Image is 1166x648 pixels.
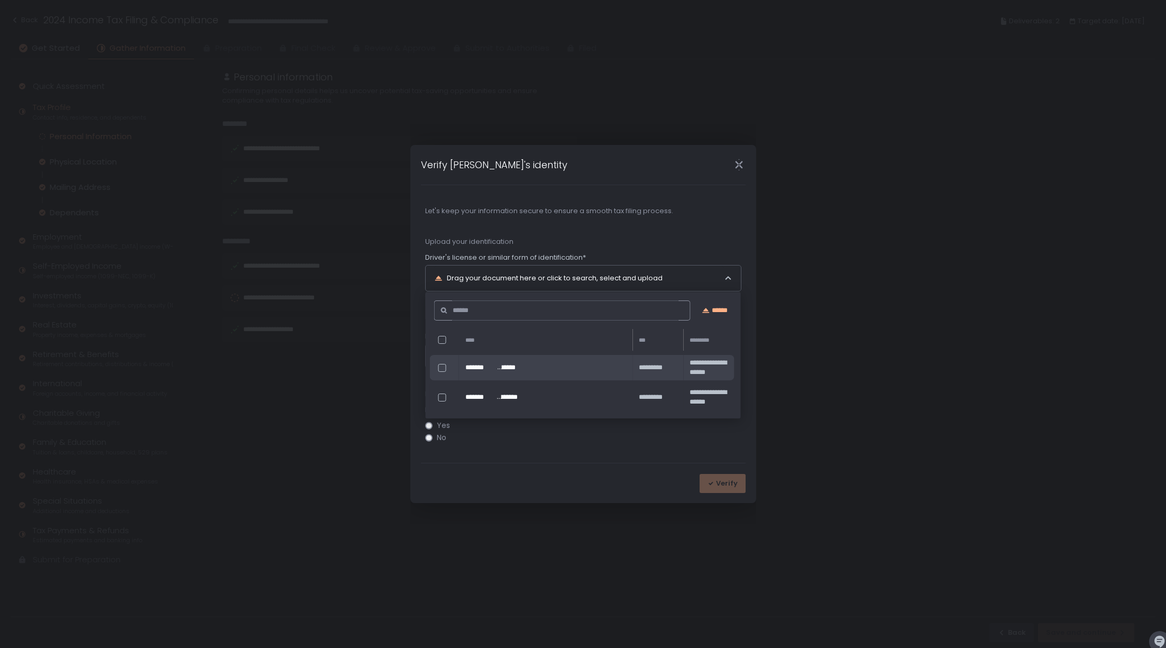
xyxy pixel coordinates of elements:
[425,253,586,262] span: Driver's license or similar form of identification*
[722,159,756,171] div: Close
[437,434,446,442] span: No
[425,206,741,216] span: Let's keep your information secure to ensure a smooth tax filing process.
[425,434,433,442] input: No
[437,422,450,430] span: Yes
[425,389,741,399] span: IRS Identity Protection PIN
[425,332,489,341] span: ID expiration date*
[421,158,567,172] h1: Verify [PERSON_NAME]'s identity
[425,405,737,415] span: Did you receive an identity protection personal identification number (IP PIN) from the IRS?*
[425,237,741,247] span: Upload your identification
[425,422,433,429] input: Yes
